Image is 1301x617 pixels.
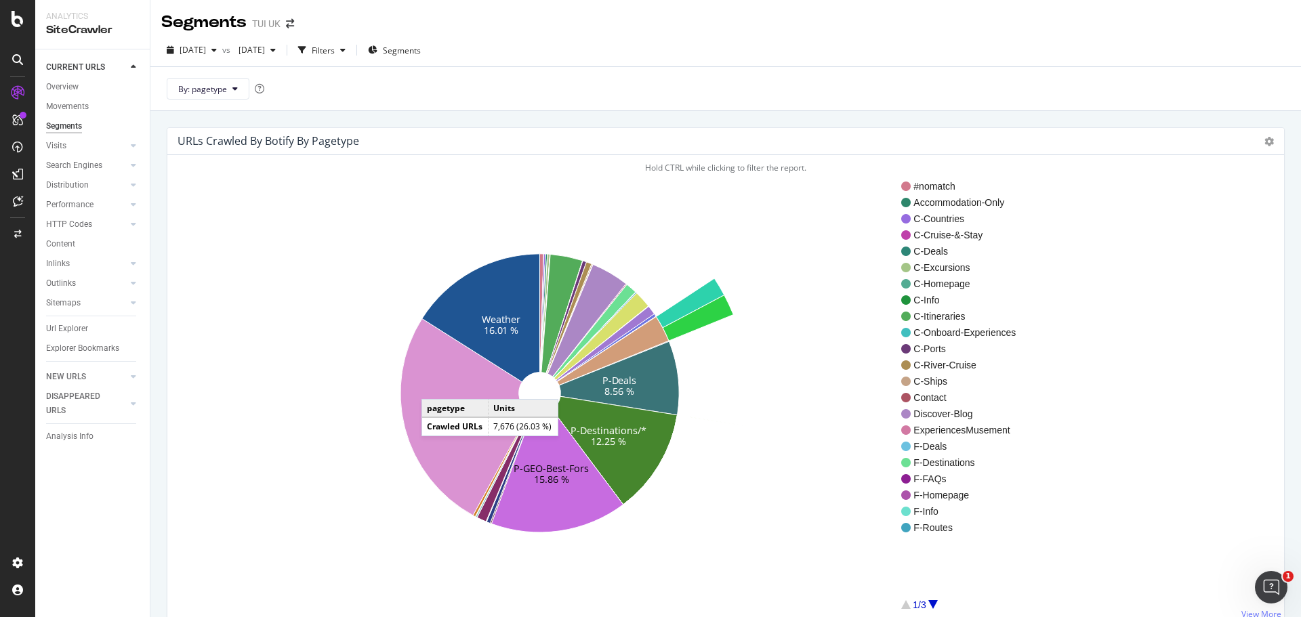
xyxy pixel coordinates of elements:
[913,261,1016,274] span: C-Excursions
[913,244,1016,258] span: C-Deals
[46,276,127,291] a: Outlinks
[46,158,127,173] a: Search Engines
[1283,571,1294,582] span: 1
[46,119,82,133] div: Segments
[571,424,646,437] text: P-Destinations/*
[46,80,140,94] a: Overview
[913,326,1016,339] span: C-Onboard-Experiences
[252,17,281,30] div: TUI UK
[46,100,140,114] a: Movements
[591,435,626,448] text: 12.25 %
[46,429,94,444] div: Analysis Info
[312,45,335,56] div: Filters
[293,39,351,61] button: Filters
[46,11,139,22] div: Analytics
[913,440,1016,453] span: F-Deals
[46,198,127,212] a: Performance
[913,472,1016,486] span: F-FAQs
[913,391,1016,404] span: Contact
[167,78,249,100] button: By: pagetype
[46,139,127,153] a: Visits
[161,11,247,34] div: Segments
[46,341,119,356] div: Explorer Bookmarks
[161,39,222,61] button: [DATE]
[46,100,89,114] div: Movements
[46,237,140,251] a: Content
[913,505,1016,518] span: F-Info
[363,39,426,61] button: Segments
[46,322,88,336] div: Url Explorer
[913,196,1016,209] span: Accommodation-Only
[46,119,140,133] a: Segments
[233,39,281,61] button: [DATE]
[46,178,89,192] div: Distribution
[514,462,589,475] text: P-GEO-Best-Fors
[422,417,489,435] td: Crawled URLs
[46,257,70,271] div: Inlinks
[645,162,806,173] span: Hold CTRL while clicking to filter the report.
[46,217,127,232] a: HTTP Codes
[913,407,1016,421] span: Discover-Blog
[1264,137,1274,146] i: Options
[913,293,1016,307] span: C-Info
[913,212,1016,226] span: C-Countries
[422,400,489,417] td: pagetype
[489,400,558,417] td: Units
[46,257,127,271] a: Inlinks
[178,132,359,150] h4: URLs Crawled By Botify By pagetype
[46,429,140,444] a: Analysis Info
[913,375,1016,388] span: C-Ships
[913,598,926,612] div: 1/3
[46,276,76,291] div: Outlinks
[46,370,127,384] a: NEW URLS
[913,488,1016,502] span: F-Homepage
[46,322,140,336] a: Url Explorer
[913,358,1016,372] span: C-River-Cruise
[46,60,127,75] a: CURRENT URLS
[913,179,1016,193] span: #nomatch
[1255,571,1287,603] iframe: Intercom live chat
[46,60,105,75] div: CURRENT URLS
[46,296,81,310] div: Sitemaps
[46,341,140,356] a: Explorer Bookmarks
[46,389,115,418] div: DISAPPEARED URLS
[484,323,519,336] text: 16.01 %
[222,44,233,56] span: vs
[46,296,127,310] a: Sitemaps
[46,22,139,38] div: SiteCrawler
[604,385,634,398] text: 8.56 %
[46,80,79,94] div: Overview
[913,423,1016,437] span: ExperiencesMusement
[913,277,1016,291] span: C-Homepage
[913,228,1016,242] span: C-Cruise-&-Stay
[46,217,92,232] div: HTTP Codes
[46,370,86,384] div: NEW URLS
[178,83,227,95] span: By: pagetype
[913,342,1016,356] span: C-Ports
[46,237,75,251] div: Content
[913,521,1016,534] span: F-Routes
[482,313,520,326] text: Weather
[46,139,66,153] div: Visits
[286,19,294,28] div: arrow-right-arrow-left
[46,178,127,192] a: Distribution
[180,44,206,56] span: 2025 Sep. 1st
[489,417,558,435] td: 7,676 (26.03 %)
[46,158,102,173] div: Search Engines
[602,374,637,387] text: P-Deals
[913,310,1016,323] span: C-Itineraries
[913,456,1016,469] span: F-Destinations
[383,45,421,56] span: Segments
[233,44,265,56] span: 2025 Aug. 21st
[46,389,127,418] a: DISAPPEARED URLS
[534,473,569,486] text: 15.86 %
[46,198,94,212] div: Performance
